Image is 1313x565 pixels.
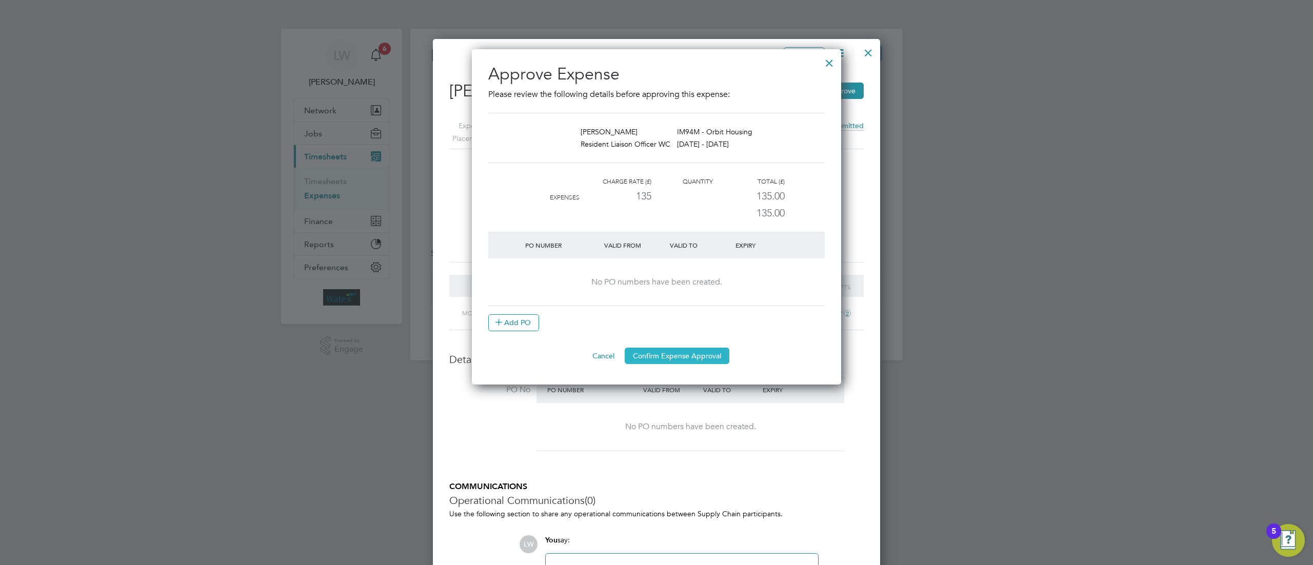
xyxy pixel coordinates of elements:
button: Approve [819,83,864,99]
h2: [PERSON_NAME] Expense: [449,80,864,102]
i: 2 [844,310,851,317]
h3: Operational Communications [449,494,864,507]
div: 135.00 [713,188,785,205]
button: Cancel [584,348,623,364]
p: Please review the following details before approving this expense: [488,88,825,100]
span: (0) [585,494,595,507]
span: You [545,536,558,544]
div: Expiry [733,236,799,254]
label: Expense ID [436,119,495,132]
label: Placement ID [436,132,495,145]
span: Resident Liaison Officer WC [581,139,670,149]
h3: Details [449,353,864,366]
label: PO No [449,385,530,395]
span: [DATE] - [DATE] [677,139,729,149]
div: Valid From [602,236,667,254]
button: Open Resource Center, 5 new notifications [1272,524,1305,557]
div: No PO numbers have been created. [547,421,834,432]
button: Unfollow [784,47,825,60]
div: 5 [1271,531,1276,544]
div: say: [545,535,819,553]
span: [PERSON_NAME] [581,127,638,136]
div: Valid To [667,236,733,254]
span: IM94M - Orbit Housing [677,127,752,136]
div: PO Number [523,236,602,254]
span: Submitted [829,121,864,131]
div: Expiry [760,380,820,399]
button: Add PO [488,314,539,331]
button: Confirm Expense Approval [625,348,729,364]
div: Charge rate (£) [580,175,651,188]
p: Use the following section to share any operational communications between Supply Chain participants. [449,509,864,518]
div: PO Number [545,380,641,399]
h5: COMMUNICATIONS [449,481,864,492]
div: Valid To [701,380,761,399]
div: No PO numbers have been created. [499,277,814,288]
div: Valid From [641,380,701,399]
div: Quantity [651,175,713,188]
span: Mon [462,309,478,317]
div: 135 [580,188,651,205]
span: 135.00 [757,207,785,219]
h2: Approve Expense [488,64,825,85]
div: Total (£) [713,175,785,188]
span: Expenses [550,194,580,201]
span: LW [520,535,538,553]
